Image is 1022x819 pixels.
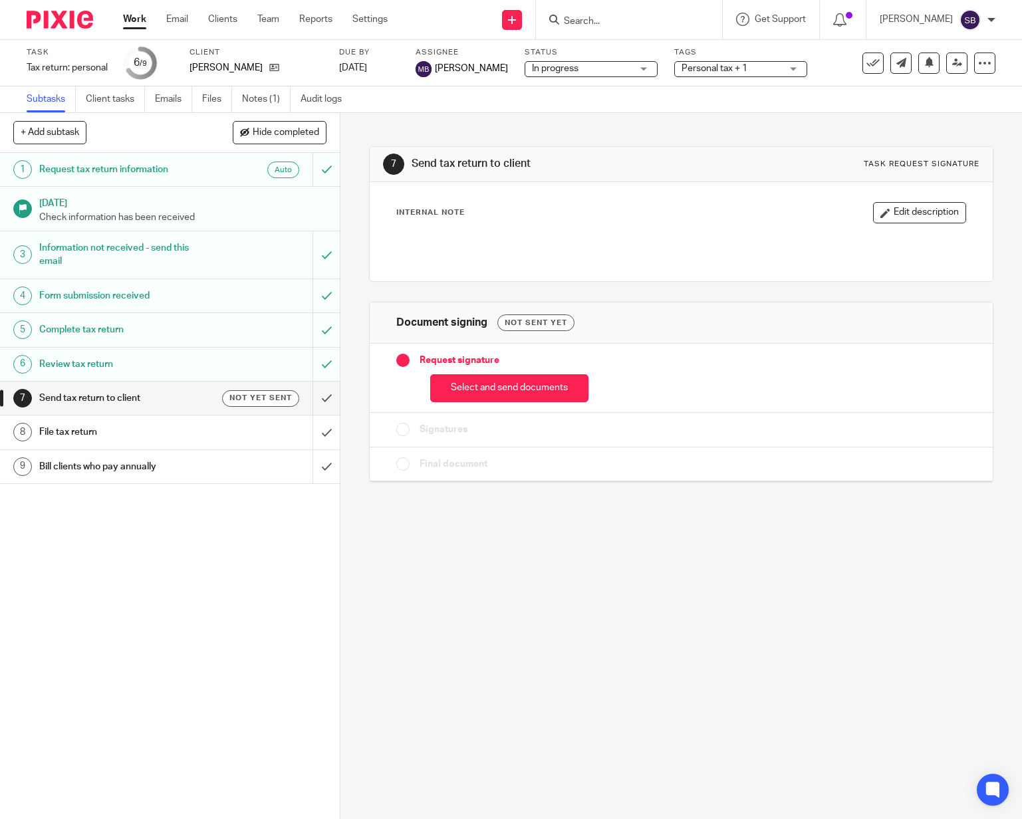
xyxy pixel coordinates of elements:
small: /9 [140,60,147,67]
label: Tags [674,47,807,58]
a: Notes (1) [242,86,291,112]
h1: Review tax return [39,354,213,374]
div: 5 [13,320,32,339]
label: Status [525,47,658,58]
h1: Send tax return to client [412,157,710,171]
button: Select and send documents [430,374,588,403]
span: Get Support [755,15,806,24]
span: Hide completed [253,128,319,138]
div: 6 [134,55,147,70]
label: Assignee [416,47,508,58]
div: Tax return: personal [27,61,108,74]
span: Signatures [420,423,467,436]
h1: Complete tax return [39,320,213,340]
label: Task [27,47,108,58]
h1: Information not received - send this email [39,238,213,272]
span: Final document [420,457,487,471]
p: Internal Note [396,207,465,218]
div: 1 [13,160,32,179]
a: Clients [208,13,237,26]
span: Personal tax + 1 [682,64,747,73]
a: Team [257,13,279,26]
a: Email [166,13,188,26]
h1: Bill clients who pay annually [39,457,213,477]
h1: File tax return [39,422,213,442]
span: [DATE] [339,63,367,72]
p: [PERSON_NAME] [880,13,953,26]
button: Edit description [873,202,966,223]
h1: [DATE] [39,193,327,210]
div: 7 [383,154,404,175]
h1: Document signing [396,316,487,330]
div: 6 [13,355,32,374]
h1: Form submission received [39,286,213,306]
label: Client [190,47,322,58]
a: Audit logs [301,86,352,112]
p: Check information has been received [39,211,327,224]
div: 7 [13,389,32,408]
a: Settings [352,13,388,26]
img: svg%3E [416,61,432,77]
a: Work [123,13,146,26]
a: Emails [155,86,192,112]
span: Not yet sent [229,392,292,404]
input: Search [563,16,682,28]
div: 8 [13,423,32,441]
a: Reports [299,13,332,26]
div: Auto [267,162,299,178]
div: 9 [13,457,32,476]
span: In progress [532,64,578,73]
span: [PERSON_NAME] [435,62,508,75]
h1: Request tax return information [39,160,213,179]
span: Request signature [420,354,499,367]
img: Pixie [27,11,93,29]
label: Due by [339,47,399,58]
div: Task request signature [864,159,979,170]
a: Client tasks [86,86,145,112]
p: [PERSON_NAME] [190,61,263,74]
button: + Add subtask [13,121,86,144]
h1: Send tax return to client [39,388,213,408]
a: Files [202,86,232,112]
a: Subtasks [27,86,76,112]
div: 4 [13,287,32,305]
div: Not sent yet [497,314,575,331]
img: svg%3E [959,9,981,31]
div: 3 [13,245,32,264]
button: Hide completed [233,121,326,144]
